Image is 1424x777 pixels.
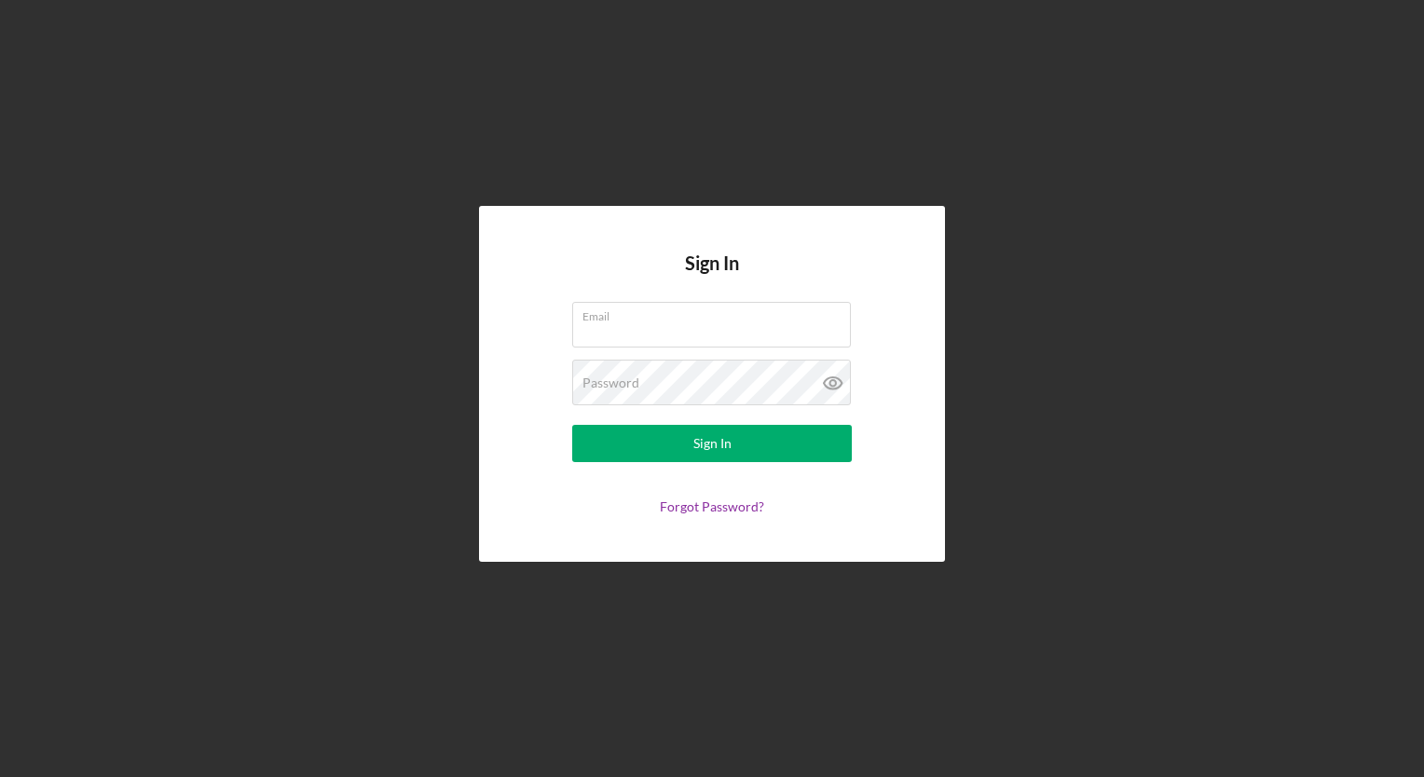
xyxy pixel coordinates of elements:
button: Sign In [572,425,852,462]
label: Email [582,303,851,323]
h4: Sign In [685,252,739,302]
a: Forgot Password? [660,498,764,514]
div: Sign In [693,425,732,462]
label: Password [582,375,639,390]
